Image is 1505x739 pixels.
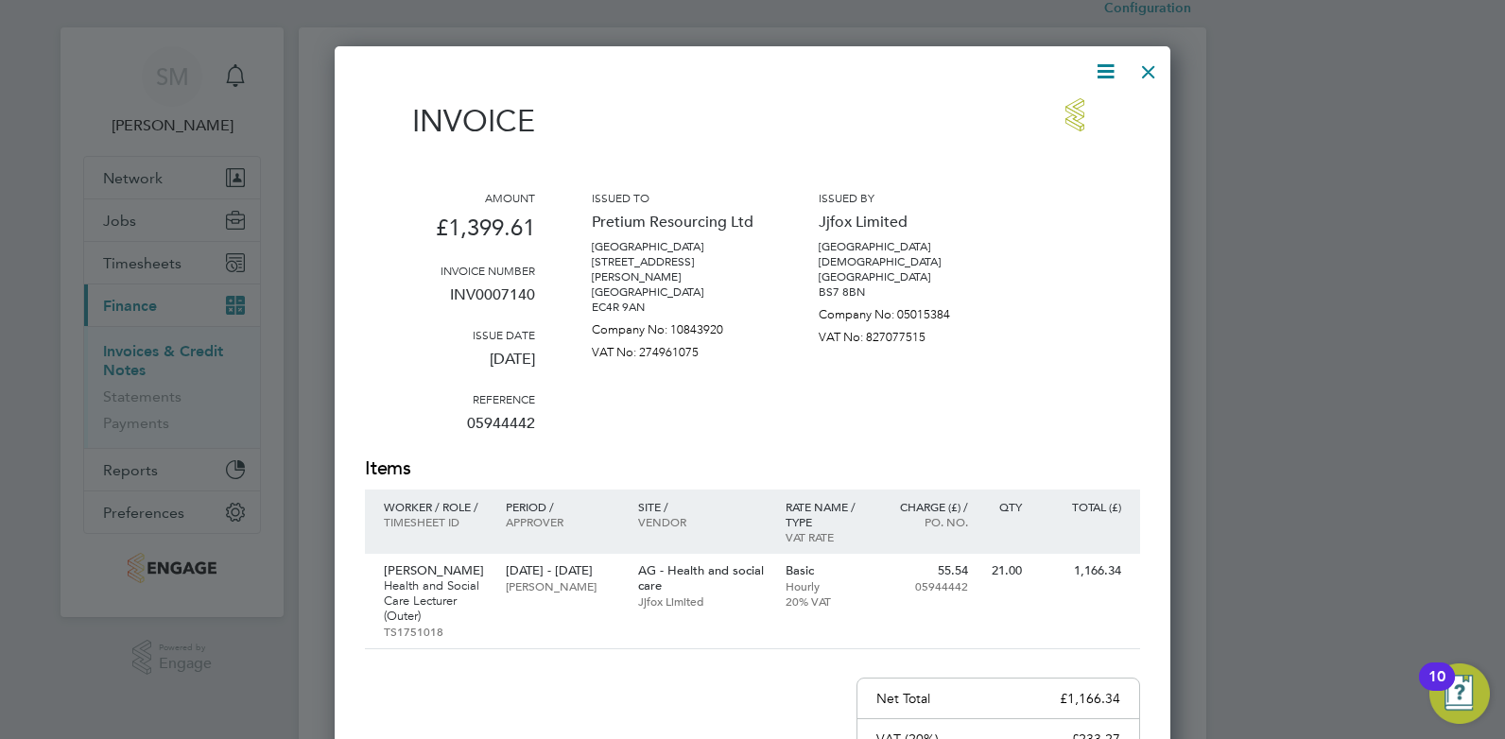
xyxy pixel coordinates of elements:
h3: Reference [365,391,535,406]
p: £1,166.34 [1060,690,1120,707]
h3: Invoice number [365,263,535,278]
h3: Amount [365,190,535,205]
p: Total (£) [1041,499,1121,514]
p: Company No: 10843920 [592,315,762,337]
p: Po. No. [886,514,968,529]
h2: Items [365,455,1140,482]
h3: Issue date [365,327,535,342]
p: Company No: 05015384 [819,300,989,322]
p: 21.00 [987,563,1022,578]
p: VAT No: 827077515 [819,322,989,345]
p: [GEOGRAPHIC_DATA] [592,239,762,254]
p: INV0007140 [365,278,535,327]
p: [GEOGRAPHIC_DATA] [592,284,762,300]
h3: Issued to [592,190,762,205]
p: [PERSON_NAME] [506,578,618,593]
p: 20% VAT [786,593,868,609]
p: [STREET_ADDRESS][PERSON_NAME] [592,254,762,284]
p: VAT rate [786,529,868,544]
p: [GEOGRAPHIC_DATA] [819,239,989,254]
button: Open Resource Center, 10 new notifications [1429,663,1490,724]
p: Charge (£) / [886,499,968,514]
p: 05944442 [365,406,535,455]
p: [DATE] [365,342,535,391]
p: AG - Health and social care [638,563,767,593]
p: [GEOGRAPHIC_DATA] [819,269,989,284]
p: [DATE] - [DATE] [506,563,618,578]
p: Site / [638,499,767,514]
p: Approver [506,514,618,529]
p: Period / [506,499,618,514]
p: Hourly [786,578,868,593]
p: Jjfox Limited [819,205,989,239]
p: QTY [987,499,1022,514]
p: Pretium Resourcing Ltd [592,205,762,239]
div: 10 [1428,677,1445,701]
p: Worker / Role / [384,499,487,514]
p: £1,399.61 [365,205,535,263]
p: 1,166.34 [1041,563,1121,578]
p: 55.54 [886,563,968,578]
h1: Invoice [365,103,535,139]
p: EC4R 9AN [592,300,762,315]
p: BS7 8BN [819,284,989,300]
p: Timesheet ID [384,514,487,529]
p: VAT No: 274961075 [592,337,762,360]
p: [PERSON_NAME] [384,563,487,578]
p: 05944442 [886,578,968,593]
p: Jjfox Limited [638,593,767,609]
h3: Issued by [819,190,989,205]
p: [DEMOGRAPHIC_DATA] [819,254,989,269]
p: Vendor [638,514,767,529]
p: Rate name / type [786,499,868,529]
p: Net Total [876,690,930,707]
p: Health and Social Care Lecturer (Outer) [384,578,487,624]
p: TS1751018 [384,624,487,639]
img: jjfox-logo-remittance.png [1065,98,1140,131]
p: Basic [786,563,868,578]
